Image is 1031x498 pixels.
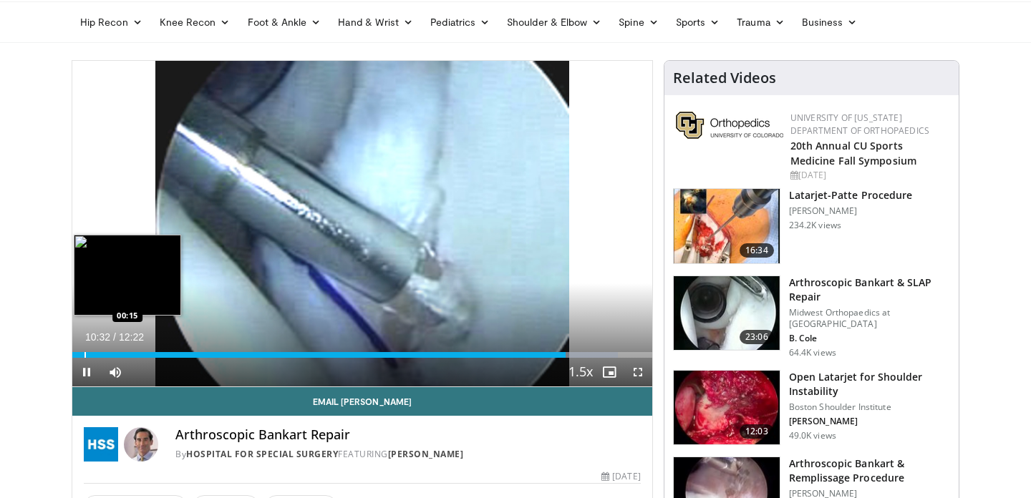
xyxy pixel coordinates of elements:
p: 49.0K views [789,430,836,441]
a: University of [US_STATE] Department of Orthopaedics [790,112,929,137]
a: 23:06 Arthroscopic Bankart & SLAP Repair Midwest Orthopaedics at [GEOGRAPHIC_DATA] B. Cole 64.4K ... [673,275,950,358]
a: Knee Recon [151,8,239,36]
h3: Arthroscopic Bankart & Remplissage Procedure [789,456,950,485]
span: 16:34 [740,243,774,258]
img: 617583_3.png.150x105_q85_crop-smart_upscale.jpg [674,189,780,263]
div: [DATE] [790,169,947,182]
button: Playback Rate [566,358,595,386]
a: Shoulder & Elbow [498,8,610,36]
span: / [113,331,116,343]
p: 64.4K views [789,347,836,358]
video-js: Video Player [72,61,652,387]
img: 944938_3.png.150x105_q85_crop-smart_upscale.jpg [674,371,780,445]
img: Hospital for Special Surgery [84,427,118,462]
a: [PERSON_NAME] [388,448,464,460]
a: Trauma [728,8,793,36]
a: Business [793,8,866,36]
p: 234.2K views [789,220,841,231]
img: 355603a8-37da-49b6-856f-e00d7e9307d3.png.150x105_q85_autocrop_double_scale_upscale_version-0.2.png [676,112,783,139]
div: By FEATURING [175,448,641,461]
h4: Arthroscopic Bankart Repair [175,427,641,443]
a: 12:03 Open Latarjet for Shoulder Instability Boston Shoulder Institute [PERSON_NAME] 49.0K views [673,370,950,446]
a: Hand & Wrist [329,8,422,36]
a: Hip Recon [72,8,151,36]
span: 12:03 [740,424,774,439]
h3: Arthroscopic Bankart & SLAP Repair [789,275,950,304]
h4: Related Videos [673,69,776,87]
img: cole_0_3.png.150x105_q85_crop-smart_upscale.jpg [674,276,780,351]
p: [PERSON_NAME] [789,416,950,427]
img: Avatar [124,427,158,462]
div: Progress Bar [72,352,652,358]
span: 10:32 [85,331,110,343]
p: [PERSON_NAME] [789,205,912,217]
a: Foot & Ankle [239,8,330,36]
img: image.jpeg [74,235,181,316]
p: Boston Shoulder Institute [789,401,950,413]
button: Enable picture-in-picture mode [595,358,624,386]
button: Pause [72,358,101,386]
h3: Latarjet-Patte Procedure [789,188,912,202]
a: 16:34 Latarjet-Patte Procedure [PERSON_NAME] 234.2K views [673,188,950,264]
span: 23:06 [740,330,774,344]
button: Fullscreen [624,358,652,386]
div: [DATE] [601,470,640,483]
h3: Open Latarjet for Shoulder Instability [789,370,950,399]
a: Sports [667,8,729,36]
p: B. Cole [789,333,950,344]
a: 20th Annual CU Sports Medicine Fall Symposium [790,139,916,167]
a: Hospital for Special Surgery [186,448,338,460]
span: 12:22 [119,331,144,343]
a: Email [PERSON_NAME] [72,387,652,416]
a: Spine [610,8,667,36]
a: Pediatrics [422,8,498,36]
p: Midwest Orthopaedics at [GEOGRAPHIC_DATA] [789,307,950,330]
button: Mute [101,358,130,386]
